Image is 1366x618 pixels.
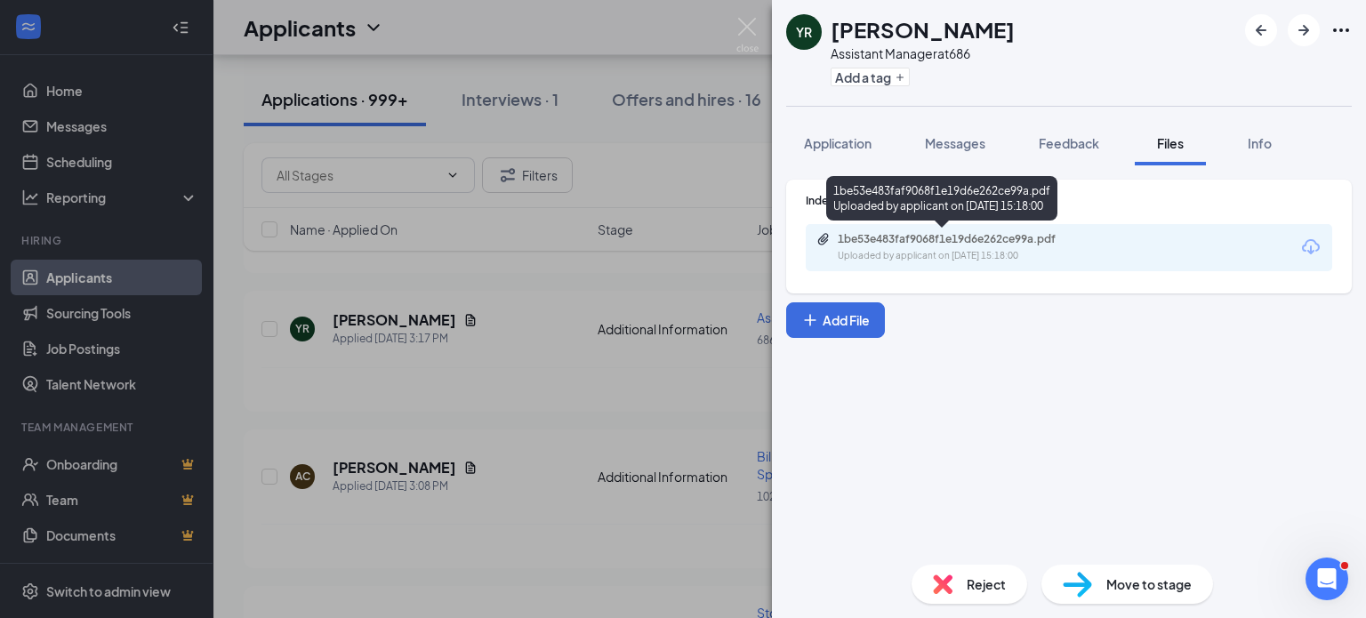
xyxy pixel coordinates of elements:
[895,72,905,83] svg: Plus
[1306,558,1348,600] iframe: Intercom live chat
[806,193,1332,208] div: Indeed Resume
[1288,14,1320,46] button: ArrowRight
[831,14,1015,44] h1: [PERSON_NAME]
[925,135,985,151] span: Messages
[1039,135,1099,151] span: Feedback
[1106,574,1192,594] span: Move to stage
[838,249,1105,263] div: Uploaded by applicant on [DATE] 15:18:00
[1330,20,1352,41] svg: Ellipses
[1157,135,1184,151] span: Files
[831,68,910,86] button: PlusAdd a tag
[1245,14,1277,46] button: ArrowLeftNew
[804,135,872,151] span: Application
[967,574,1006,594] span: Reject
[1300,237,1322,258] svg: Download
[801,311,819,329] svg: Plus
[1250,20,1272,41] svg: ArrowLeftNew
[796,23,812,41] div: YR
[786,302,885,338] button: Add FilePlus
[838,232,1087,246] div: 1be53e483faf9068f1e19d6e262ce99a.pdf
[1293,20,1314,41] svg: ArrowRight
[831,44,1015,62] div: Assistant Manager at 686
[816,232,831,246] svg: Paperclip
[1248,135,1272,151] span: Info
[826,176,1057,221] div: 1be53e483faf9068f1e19d6e262ce99a.pdf Uploaded by applicant on [DATE] 15:18:00
[816,232,1105,263] a: Paperclip1be53e483faf9068f1e19d6e262ce99a.pdfUploaded by applicant on [DATE] 15:18:00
